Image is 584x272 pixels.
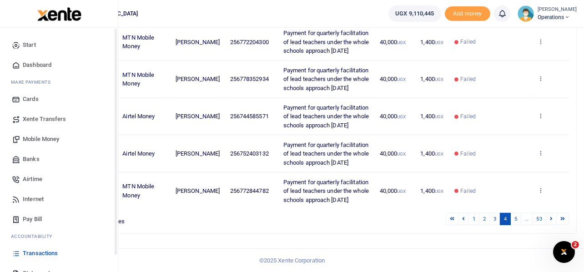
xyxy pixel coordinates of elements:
[397,114,406,119] small: UGX
[397,189,406,194] small: UGX
[7,189,111,209] a: Internet
[510,213,521,225] a: 5
[23,195,44,204] span: Internet
[397,151,406,156] small: UGX
[538,6,577,14] small: [PERSON_NAME]
[283,30,369,54] span: Payment for quarterly facilitation of lead teachers under the whole schools approach [DATE]
[37,7,81,21] img: logo-large
[23,249,58,258] span: Transactions
[489,213,500,225] a: 3
[420,113,443,120] span: 1,400
[460,75,476,83] span: Failed
[122,113,155,120] span: Airtel Money
[283,179,369,203] span: Payment for quarterly facilitation of lead teachers under the whole schools approach [DATE]
[176,150,220,157] span: [PERSON_NAME]
[7,229,111,243] li: Ac
[380,113,406,120] span: 40,000
[435,40,443,45] small: UGX
[380,150,406,157] span: 40,000
[385,5,444,22] li: Wallet ballance
[122,183,154,199] span: MTN Mobile Money
[7,169,111,189] a: Airtime
[479,213,490,225] a: 2
[397,40,406,45] small: UGX
[388,5,441,22] a: UGX 9,110,445
[468,213,479,225] a: 1
[18,233,52,240] span: countability
[176,39,220,45] span: [PERSON_NAME]
[518,5,577,22] a: profile-user [PERSON_NAME] Operations
[7,209,111,229] a: Pay Bill
[460,112,476,121] span: Failed
[7,129,111,149] a: Mobile Money
[176,187,220,194] span: [PERSON_NAME]
[397,77,406,82] small: UGX
[553,241,575,263] iframe: Intercom live chat
[176,113,220,120] span: [PERSON_NAME]
[7,35,111,55] a: Start
[435,114,443,119] small: UGX
[122,150,155,157] span: Airtel Money
[176,76,220,82] span: [PERSON_NAME]
[122,71,154,87] span: MTN Mobile Money
[23,60,51,70] span: Dashboard
[122,34,154,50] span: MTN Mobile Money
[460,187,476,195] span: Failed
[7,75,111,89] li: M
[380,76,406,82] span: 40,000
[23,95,39,104] span: Cards
[518,5,534,22] img: profile-user
[23,115,66,124] span: Xente Transfers
[435,77,443,82] small: UGX
[380,39,406,45] span: 40,000
[435,151,443,156] small: UGX
[445,6,490,21] li: Toup your wallet
[230,113,269,120] span: 256744585571
[445,10,490,16] a: Add money
[23,215,42,224] span: Pay Bill
[283,67,369,91] span: Payment for quarterly facilitation of lead teachers under the whole schools approach [DATE]
[7,149,111,169] a: Banks
[23,135,59,144] span: Mobile Money
[230,76,269,82] span: 256778352934
[533,213,546,225] a: 53
[445,6,490,21] span: Add money
[23,155,40,164] span: Banks
[23,40,36,50] span: Start
[7,109,111,129] a: Xente Transfers
[23,175,42,184] span: Airtime
[572,241,579,248] span: 2
[230,150,269,157] span: 256752403132
[420,76,443,82] span: 1,400
[500,213,511,225] a: 4
[36,10,81,17] a: logo-small logo-large logo-large
[283,141,369,166] span: Payment for quarterly facilitation of lead teachers under the whole schools approach [DATE]
[7,89,111,109] a: Cards
[435,189,443,194] small: UGX
[230,187,269,194] span: 256772844782
[42,212,258,226] div: Showing 31 to 40 of 525 entries
[283,104,369,129] span: Payment for quarterly facilitation of lead teachers under the whole schools approach [DATE]
[420,150,443,157] span: 1,400
[538,13,577,21] span: Operations
[380,187,406,194] span: 40,000
[395,9,434,18] span: UGX 9,110,445
[460,150,476,158] span: Failed
[230,39,269,45] span: 256772204300
[15,79,51,86] span: ake Payments
[7,55,111,75] a: Dashboard
[460,38,476,46] span: Failed
[7,243,111,263] a: Transactions
[420,187,443,194] span: 1,400
[420,39,443,45] span: 1,400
